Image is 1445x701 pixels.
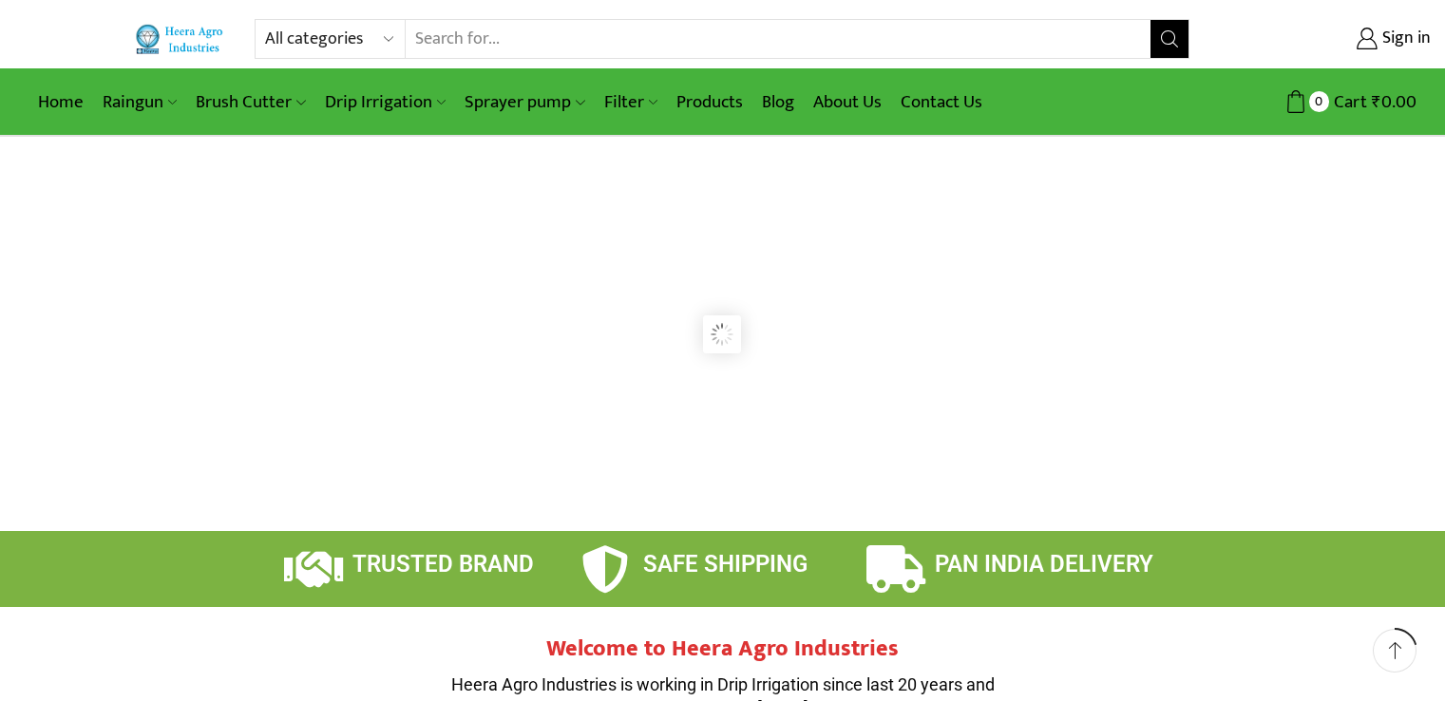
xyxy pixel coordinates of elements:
a: Sprayer pump [455,80,594,124]
span: 0 [1309,91,1329,111]
span: Cart [1329,89,1367,115]
a: Blog [752,80,804,124]
a: Drip Irrigation [315,80,455,124]
span: SAFE SHIPPING [643,551,808,578]
a: Products [667,80,752,124]
a: Home [29,80,93,124]
span: TRUSTED BRAND [352,551,534,578]
a: 0 Cart ₹0.00 [1208,85,1416,120]
span: Sign in [1378,27,1431,51]
a: Raingun [93,80,186,124]
a: Sign in [1218,22,1431,56]
h2: Welcome to Heera Agro Industries [438,635,1008,663]
a: Brush Cutter [186,80,314,124]
span: ₹ [1372,87,1381,117]
button: Search button [1150,20,1188,58]
input: Search for... [406,20,1151,58]
a: Contact Us [891,80,992,124]
a: Filter [595,80,667,124]
bdi: 0.00 [1372,87,1416,117]
span: PAN INDIA DELIVERY [935,551,1153,578]
a: About Us [804,80,891,124]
